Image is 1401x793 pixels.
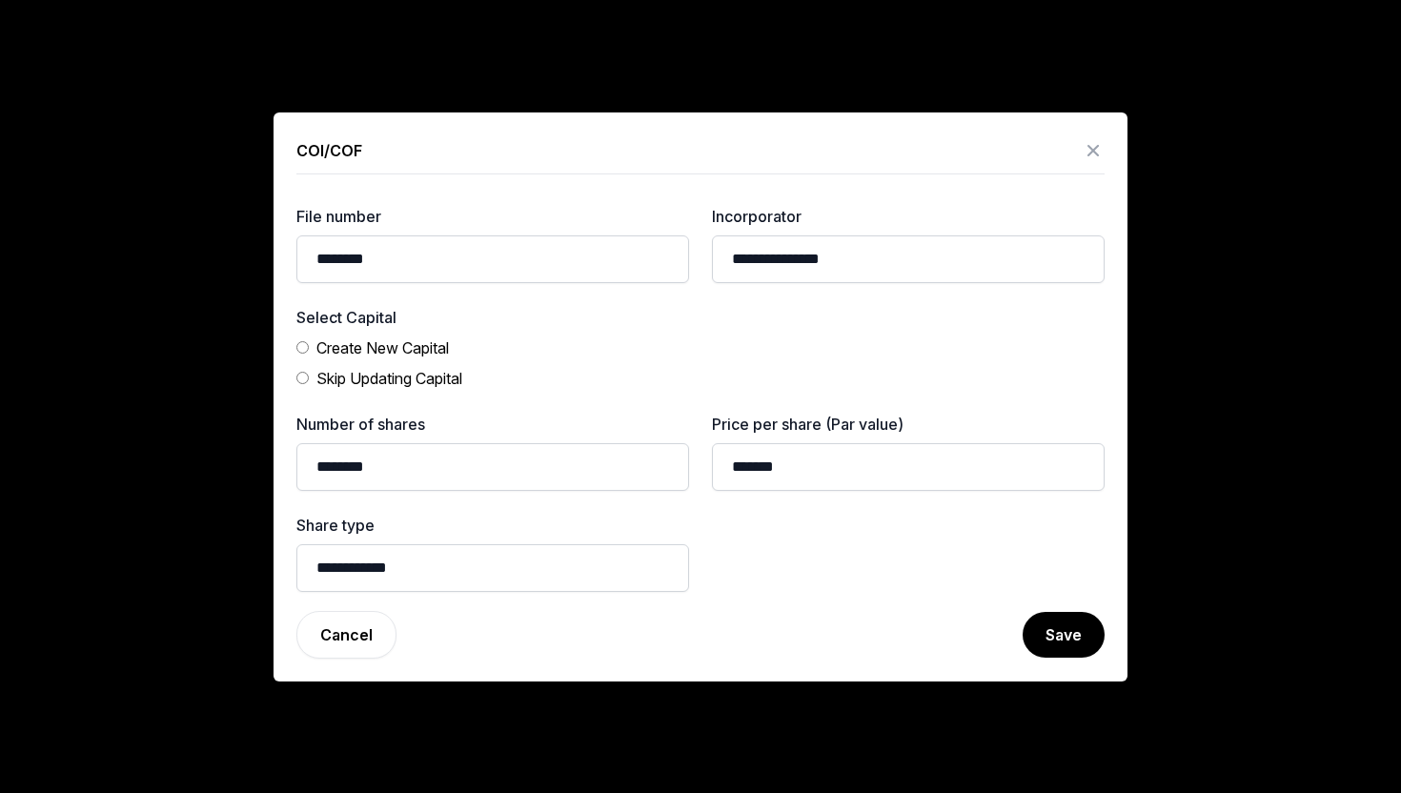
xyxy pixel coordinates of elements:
div: Select Capital [296,306,1105,329]
label: Price per share (Par value) [712,413,1105,436]
label: File number [296,205,689,228]
div: Create New Capital [316,336,449,359]
button: Save [1023,612,1105,658]
div: COI/COF [296,139,362,162]
label: Incorporator [712,205,1105,228]
a: Cancel [296,611,396,659]
label: Share type [296,514,689,537]
label: Number of shares [296,413,689,436]
div: Skip Updating Capital [316,367,462,390]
